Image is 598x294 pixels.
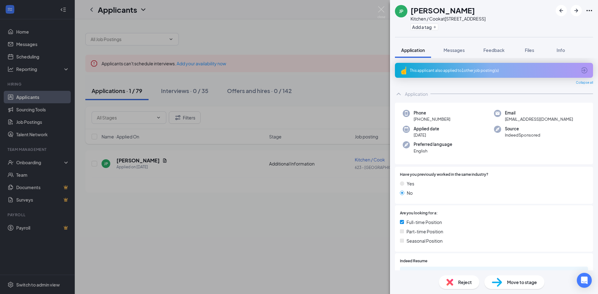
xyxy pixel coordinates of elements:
[406,219,442,226] span: Full-time Position
[406,237,443,244] span: Seasonal Position
[399,8,403,14] div: JP
[395,90,402,98] svg: ChevronUp
[400,172,488,178] span: Have you previously worked in the same industry?
[571,5,582,16] button: ArrowRight
[507,279,537,286] span: Move to stage
[572,7,580,14] svg: ArrowRight
[505,110,573,116] span: Email
[411,270,498,275] div: 8b37c581b5cb0f7e608a77e0c491e9e1.pdf
[505,126,540,132] span: Source
[458,279,472,286] span: Reject
[411,24,438,30] button: PlusAdd a tag
[577,273,592,288] div: Open Intercom Messenger
[407,180,414,187] span: Yes
[411,16,486,22] div: Kitchen / Cook at [STREET_ADDRESS]
[414,116,450,122] span: [PHONE_NUMBER]
[400,258,427,264] span: Indeed Resume
[401,47,425,53] span: Application
[414,126,439,132] span: Applied date
[483,47,505,53] span: Feedback
[556,5,567,16] button: ArrowLeftNew
[558,7,565,14] svg: ArrowLeftNew
[505,116,573,122] span: [EMAIL_ADDRESS][DOMAIN_NAME]
[411,5,475,16] h1: [PERSON_NAME]
[581,67,588,74] svg: ArrowCircle
[444,47,465,53] span: Messages
[576,80,593,85] span: Collapse all
[414,148,452,154] span: English
[407,189,413,196] span: No
[406,228,443,235] span: Part-time Position
[414,141,452,147] span: Preferred language
[525,47,534,53] span: Files
[586,7,593,14] svg: Ellipses
[433,25,437,29] svg: Plus
[505,132,540,138] span: IndeedSponsored
[404,270,409,275] svg: Paperclip
[414,110,450,116] span: Phone
[577,269,584,277] svg: Download
[557,47,565,53] span: Info
[414,132,439,138] span: [DATE]
[405,91,428,97] div: Application
[410,68,577,73] div: This applicant also applied to 1 other job posting(s)
[404,270,505,276] a: Paperclip8b37c581b5cb0f7e608a77e0c491e9e1.pdf
[400,210,438,216] span: Are you looking for a:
